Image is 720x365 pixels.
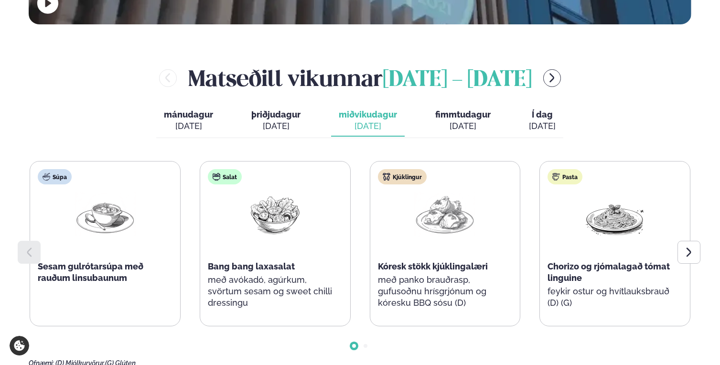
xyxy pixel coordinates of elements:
[414,192,475,236] img: Chicken-thighs.png
[521,105,563,137] button: Í dag [DATE]
[529,120,556,132] div: [DATE]
[10,336,29,355] a: Cookie settings
[164,109,213,119] span: mánudagur
[364,344,367,348] span: Go to slide 2
[548,261,670,283] span: Chorizo og rjómalagað tómat linguine
[552,173,560,181] img: pasta.svg
[529,109,556,120] span: Í dag
[548,169,582,184] div: Pasta
[245,192,306,236] img: Salad.png
[435,120,491,132] div: [DATE]
[548,286,682,309] p: feykir ostur og hvítlauksbrauð (D) (G)
[428,105,498,137] button: fimmtudagur [DATE]
[378,169,427,184] div: Kjúklingur
[38,261,143,283] span: Sesam gulrótarsúpa með rauðum linsubaunum
[251,120,301,132] div: [DATE]
[378,274,513,309] p: með panko brauðrasp, gufusoðnu hrísgrjónum og kóresku BBQ sósu (D)
[159,69,177,87] button: menu-btn-left
[156,105,221,137] button: mánudagur [DATE]
[584,192,645,236] img: Spagetti.png
[331,105,405,137] button: miðvikudagur [DATE]
[38,169,72,184] div: Súpa
[213,173,220,181] img: salad.svg
[378,261,488,271] span: Kóresk stökk kjúklingalæri
[339,120,397,132] div: [DATE]
[543,69,561,87] button: menu-btn-right
[208,274,343,309] p: með avókadó, agúrkum, svörtum sesam og sweet chilli dressingu
[43,173,50,181] img: soup.svg
[383,173,390,181] img: chicken.svg
[383,70,532,91] span: [DATE] - [DATE]
[208,169,242,184] div: Salat
[339,109,397,119] span: miðvikudagur
[188,63,532,94] h2: Matseðill vikunnar
[208,261,295,271] span: Bang bang laxasalat
[435,109,491,119] span: fimmtudagur
[164,120,213,132] div: [DATE]
[251,109,301,119] span: þriðjudagur
[244,105,308,137] button: þriðjudagur [DATE]
[75,192,136,236] img: Soup.png
[352,344,356,348] span: Go to slide 1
